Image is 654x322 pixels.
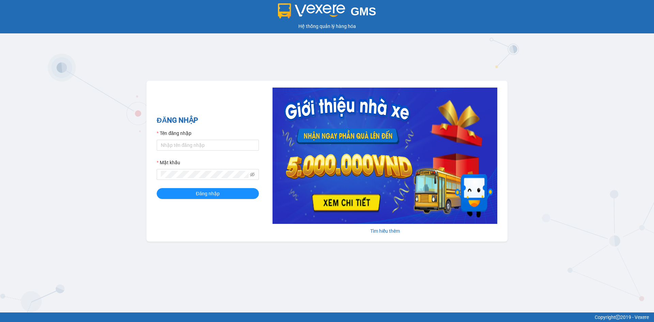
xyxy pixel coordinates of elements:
input: Tên đăng nhập [157,140,259,151]
div: Tìm hiểu thêm [272,227,497,235]
h2: ĐĂNG NHẬP [157,115,259,126]
img: logo 2 [278,3,345,18]
span: Đăng nhập [196,190,220,197]
img: banner-0 [272,88,497,224]
div: Hệ thống quản lý hàng hóa [2,22,652,30]
span: GMS [351,5,376,18]
label: Mật khẩu [157,159,180,166]
input: Mật khẩu [161,171,249,178]
div: Copyright 2019 - Vexere [5,313,649,321]
label: Tên đăng nhập [157,129,191,137]
a: GMS [278,10,376,16]
span: copyright [616,315,620,320]
button: Đăng nhập [157,188,259,199]
span: eye-invisible [250,172,255,177]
